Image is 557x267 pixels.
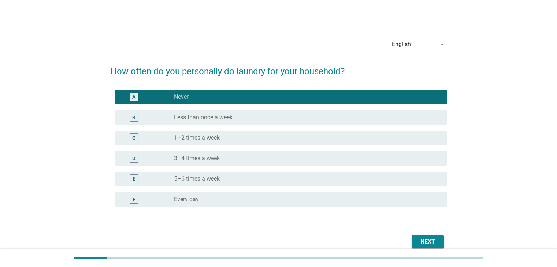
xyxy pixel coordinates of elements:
[132,93,135,101] div: A
[412,235,444,248] button: Next
[174,134,220,142] label: 1–2 times a week
[392,41,411,48] div: English
[174,196,199,203] label: Every day
[133,175,135,183] div: E
[174,175,220,183] label: 5–6 times a week
[174,114,233,121] label: Less than once a week
[133,195,135,203] div: F
[132,154,135,162] div: D
[417,237,438,246] div: Next
[132,134,135,142] div: C
[174,93,189,101] label: Never
[438,40,447,49] i: arrow_drop_down
[174,155,220,162] label: 3–4 times a week
[111,57,447,78] h2: How often do you personally do laundry for your household?
[132,113,135,121] div: B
